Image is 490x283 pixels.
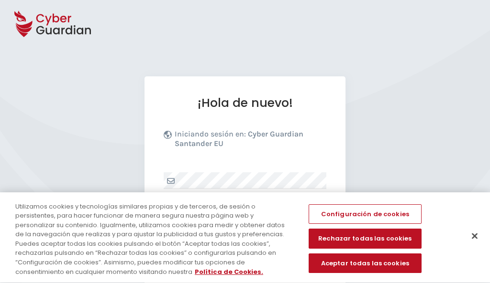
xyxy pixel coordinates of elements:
[309,229,422,249] button: Rechazar todas las cookies
[195,267,263,276] a: Más información sobre su privacidad, se abre en una nueva pestaña
[175,129,303,148] b: Cyber Guardian Santander EU
[464,226,485,247] button: Cerrar
[15,202,294,276] div: Utilizamos cookies y tecnologías similares propias y de terceros, de sesión o persistentes, para ...
[164,95,326,110] h1: ¡Hola de nuevo!
[175,129,324,153] p: Iniciando sesión en:
[309,253,422,273] button: Aceptar todas las cookies
[309,204,422,224] button: Configuración de cookies, Abre el cuadro de diálogo del centro de preferencias.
